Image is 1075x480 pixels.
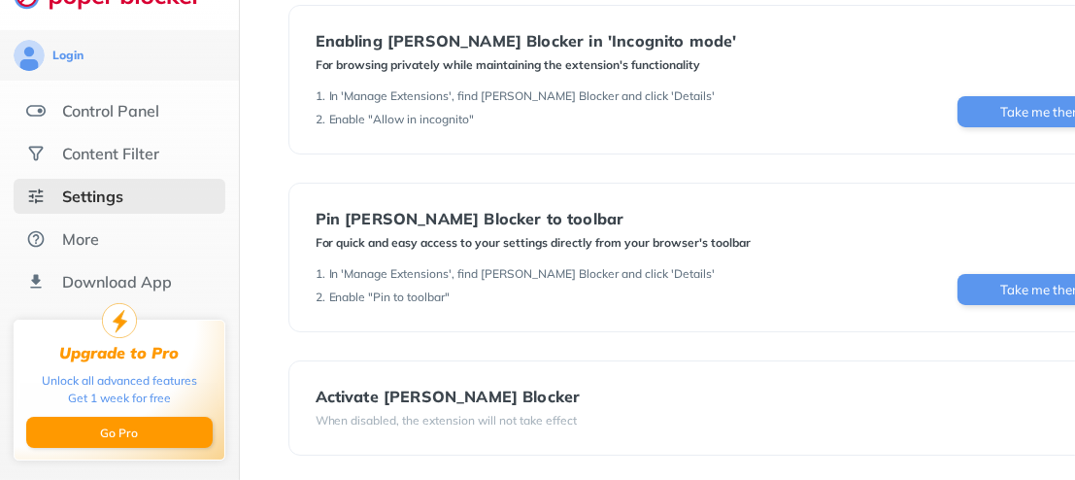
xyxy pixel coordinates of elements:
div: Login [52,48,84,63]
div: When disabled, the extension will not take effect [316,413,581,429]
img: settings-selected.svg [26,187,46,206]
div: 1 . [316,88,325,104]
img: download-app.svg [26,272,46,291]
div: Unlock all advanced features [42,372,197,390]
div: In 'Manage Extensions', find [PERSON_NAME] Blocker and click 'Details' [329,88,716,104]
div: 1 . [316,266,325,282]
div: Content Filter [62,144,159,163]
img: social.svg [26,144,46,163]
div: 2 . [316,112,325,127]
div: For browsing privately while maintaining the extension's functionality [316,57,737,73]
div: Settings [62,187,123,206]
div: Upgrade to Pro [60,344,180,362]
div: Get 1 week for free [68,390,171,407]
div: Enable "Allow in incognito" [329,112,475,127]
div: For quick and easy access to your settings directly from your browser's toolbar [316,235,752,251]
img: upgrade-to-pro.svg [102,303,137,338]
div: 2 . [316,290,325,305]
div: Enable "Pin to toolbar" [329,290,451,305]
div: In 'Manage Extensions', find [PERSON_NAME] Blocker and click 'Details' [329,266,716,282]
div: Control Panel [62,101,159,120]
button: Go Pro [26,417,213,448]
div: Enabling [PERSON_NAME] Blocker in 'Incognito mode' [316,32,737,50]
img: about.svg [26,229,46,249]
div: Download App [62,272,172,291]
div: Activate [PERSON_NAME] Blocker [316,388,581,405]
div: More [62,229,99,249]
img: avatar.svg [14,40,45,71]
div: Pin [PERSON_NAME] Blocker to toolbar [316,210,752,227]
img: features.svg [26,101,46,120]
